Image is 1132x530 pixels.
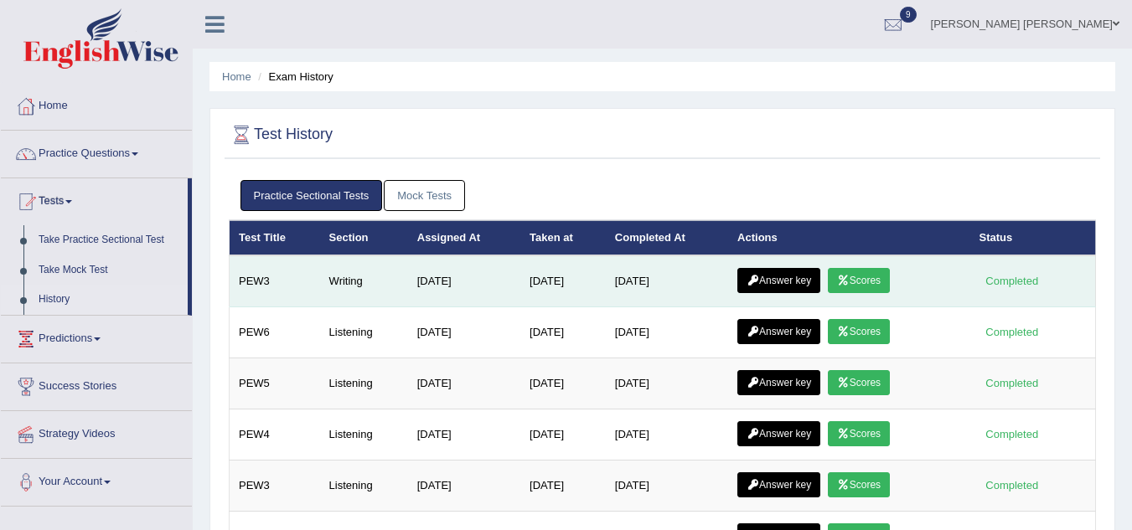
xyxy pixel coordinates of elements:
[606,220,728,255] th: Completed At
[230,409,320,461] td: PEW4
[320,461,408,512] td: Listening
[408,255,520,307] td: [DATE]
[606,358,728,409] td: [DATE]
[728,220,969,255] th: Actions
[520,307,606,358] td: [DATE]
[737,370,820,395] a: Answer key
[320,358,408,409] td: Listening
[230,461,320,512] td: PEW3
[408,358,520,409] td: [DATE]
[320,409,408,461] td: Listening
[520,409,606,461] td: [DATE]
[828,319,890,344] a: Scores
[970,220,1096,255] th: Status
[900,7,917,23] span: 9
[606,409,728,461] td: [DATE]
[737,319,820,344] a: Answer key
[320,307,408,358] td: Listening
[828,268,890,293] a: Scores
[384,180,465,211] a: Mock Tests
[520,461,606,512] td: [DATE]
[1,316,192,358] a: Predictions
[606,461,728,512] td: [DATE]
[222,70,251,83] a: Home
[828,370,890,395] a: Scores
[1,363,192,405] a: Success Stories
[230,358,320,409] td: PEW5
[31,225,188,255] a: Take Practice Sectional Test
[408,409,520,461] td: [DATE]
[980,425,1045,443] div: Completed
[1,178,188,220] a: Tests
[1,131,192,172] a: Practice Questions
[230,307,320,358] td: PEW6
[980,476,1045,494] div: Completed
[520,255,606,307] td: [DATE]
[606,307,728,358] td: [DATE]
[980,272,1045,290] div: Completed
[606,255,728,307] td: [DATE]
[320,255,408,307] td: Writing
[1,411,192,453] a: Strategy Videos
[980,323,1045,341] div: Completed
[1,83,192,125] a: Home
[230,255,320,307] td: PEW3
[408,220,520,255] th: Assigned At
[737,472,820,497] a: Answer key
[230,220,320,255] th: Test Title
[320,220,408,255] th: Section
[737,268,820,293] a: Answer key
[229,122,333,147] h2: Test History
[520,220,606,255] th: Taken at
[254,69,333,85] li: Exam History
[520,358,606,409] td: [DATE]
[408,307,520,358] td: [DATE]
[1,459,192,501] a: Your Account
[980,374,1045,392] div: Completed
[828,421,890,446] a: Scores
[240,180,383,211] a: Practice Sectional Tests
[737,421,820,446] a: Answer key
[31,255,188,286] a: Take Mock Test
[828,472,890,497] a: Scores
[31,285,188,315] a: History
[408,461,520,512] td: [DATE]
